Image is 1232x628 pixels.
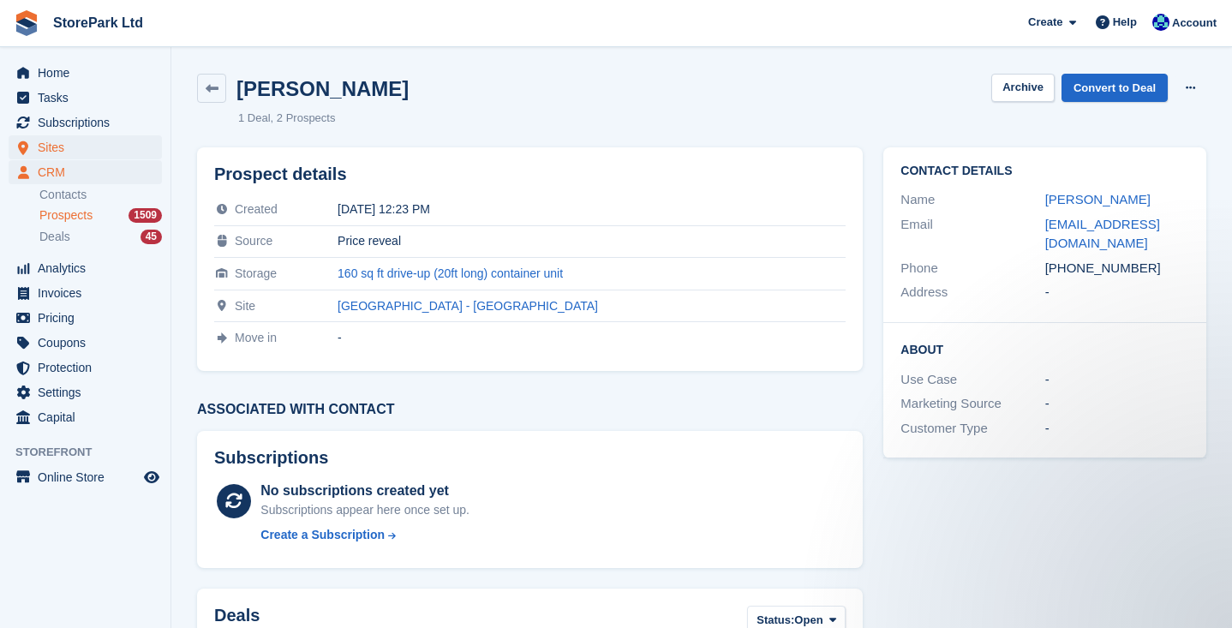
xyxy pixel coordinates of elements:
[39,187,162,203] a: Contacts
[338,202,846,216] div: [DATE] 12:23 PM
[214,164,846,184] h2: Prospect details
[38,61,141,85] span: Home
[1045,419,1189,439] div: -
[9,256,162,280] a: menu
[260,526,385,544] div: Create a Subscription
[39,228,162,246] a: Deals 45
[1113,14,1137,31] span: Help
[260,526,469,544] a: Create a Subscription
[129,208,162,223] div: 1509
[9,281,162,305] a: menu
[38,111,141,135] span: Subscriptions
[991,74,1055,102] button: Archive
[38,160,141,184] span: CRM
[9,331,162,355] a: menu
[1045,394,1189,414] div: -
[338,266,563,280] a: 160 sq ft drive-up (20ft long) container unit
[900,164,1189,178] h2: Contact Details
[235,202,278,216] span: Created
[9,306,162,330] a: menu
[1152,14,1169,31] img: Donna
[900,340,1189,357] h2: About
[338,299,598,313] a: [GEOGRAPHIC_DATA] - [GEOGRAPHIC_DATA]
[38,135,141,159] span: Sites
[38,405,141,429] span: Capital
[235,266,277,280] span: Storage
[9,111,162,135] a: menu
[9,465,162,489] a: menu
[197,402,863,417] h3: Associated with contact
[9,160,162,184] a: menu
[141,230,162,244] div: 45
[235,331,277,344] span: Move in
[46,9,150,37] a: StorePark Ltd
[1172,15,1217,32] span: Account
[38,331,141,355] span: Coupons
[238,110,271,127] li: 1 Deal
[214,448,846,468] h2: Subscriptions
[260,481,469,501] div: No subscriptions created yet
[9,356,162,380] a: menu
[39,207,93,224] span: Prospects
[38,256,141,280] span: Analytics
[235,299,255,313] span: Site
[338,234,846,248] div: Price reveal
[1045,217,1160,251] a: [EMAIL_ADDRESS][DOMAIN_NAME]
[900,370,1044,390] div: Use Case
[9,405,162,429] a: menu
[1045,283,1189,302] div: -
[38,281,141,305] span: Invoices
[900,283,1044,302] div: Address
[38,356,141,380] span: Protection
[38,86,141,110] span: Tasks
[900,215,1044,254] div: Email
[900,419,1044,439] div: Customer Type
[271,110,336,127] li: 2 Prospects
[38,380,141,404] span: Settings
[900,394,1044,414] div: Marketing Source
[38,306,141,330] span: Pricing
[39,206,162,224] a: Prospects 1509
[1028,14,1062,31] span: Create
[141,467,162,487] a: Preview store
[1062,74,1168,102] a: Convert to Deal
[9,86,162,110] a: menu
[236,77,409,100] h2: [PERSON_NAME]
[235,234,272,248] span: Source
[900,259,1044,278] div: Phone
[38,465,141,489] span: Online Store
[9,380,162,404] a: menu
[900,190,1044,210] div: Name
[1045,259,1189,278] div: [PHONE_NUMBER]
[9,61,162,85] a: menu
[260,501,469,519] div: Subscriptions appear here once set up.
[338,331,846,344] div: -
[14,10,39,36] img: stora-icon-8386f47178a22dfd0bd8f6a31ec36ba5ce8667c1dd55bd0f319d3a0aa187defe.svg
[39,229,70,245] span: Deals
[9,135,162,159] a: menu
[1045,192,1151,206] a: [PERSON_NAME]
[15,444,170,461] span: Storefront
[1045,370,1189,390] div: -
